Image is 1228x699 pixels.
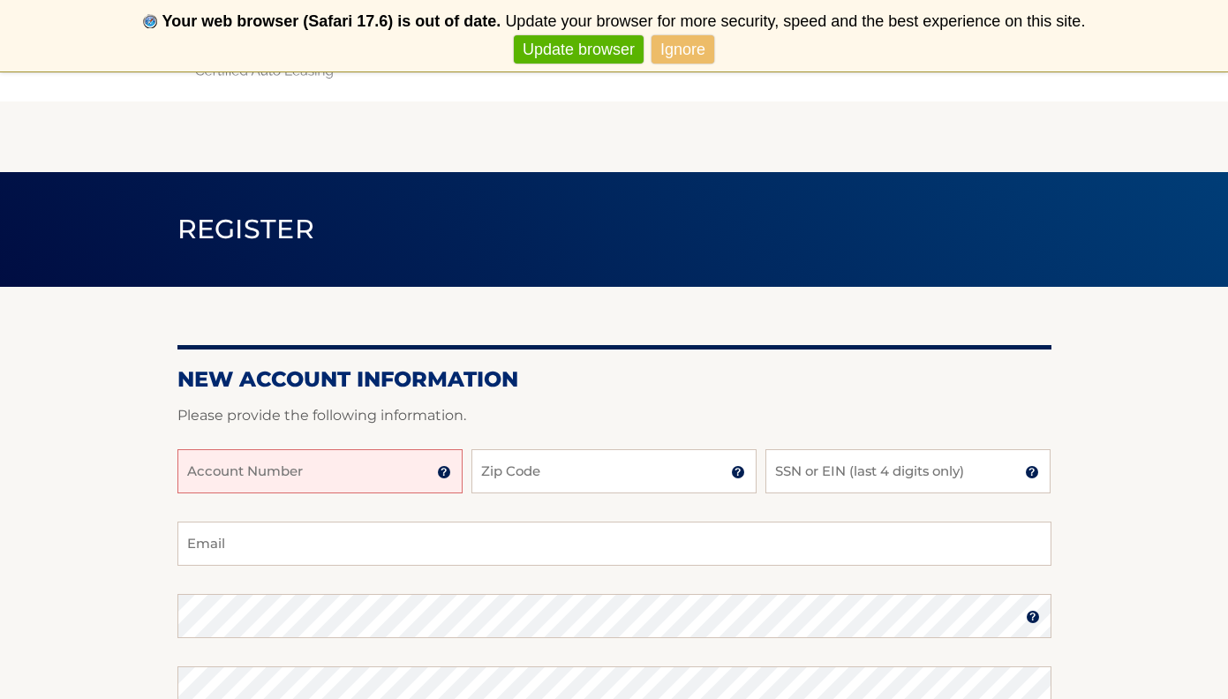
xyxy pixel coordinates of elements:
a: Ignore [652,35,714,64]
span: Register [177,213,315,245]
b: Your web browser (Safari 17.6) is out of date. [162,12,501,30]
input: SSN or EIN (last 4 digits only) [765,449,1051,493]
span: Update your browser for more security, speed and the best experience on this site. [505,12,1085,30]
img: tooltip.svg [437,465,451,479]
h2: New Account Information [177,366,1051,393]
input: Zip Code [471,449,757,493]
img: tooltip.svg [1026,610,1040,624]
input: Email [177,522,1051,566]
p: Please provide the following information. [177,403,1051,428]
img: tooltip.svg [1025,465,1039,479]
a: Update browser [514,35,644,64]
input: Account Number [177,449,463,493]
img: tooltip.svg [731,465,745,479]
